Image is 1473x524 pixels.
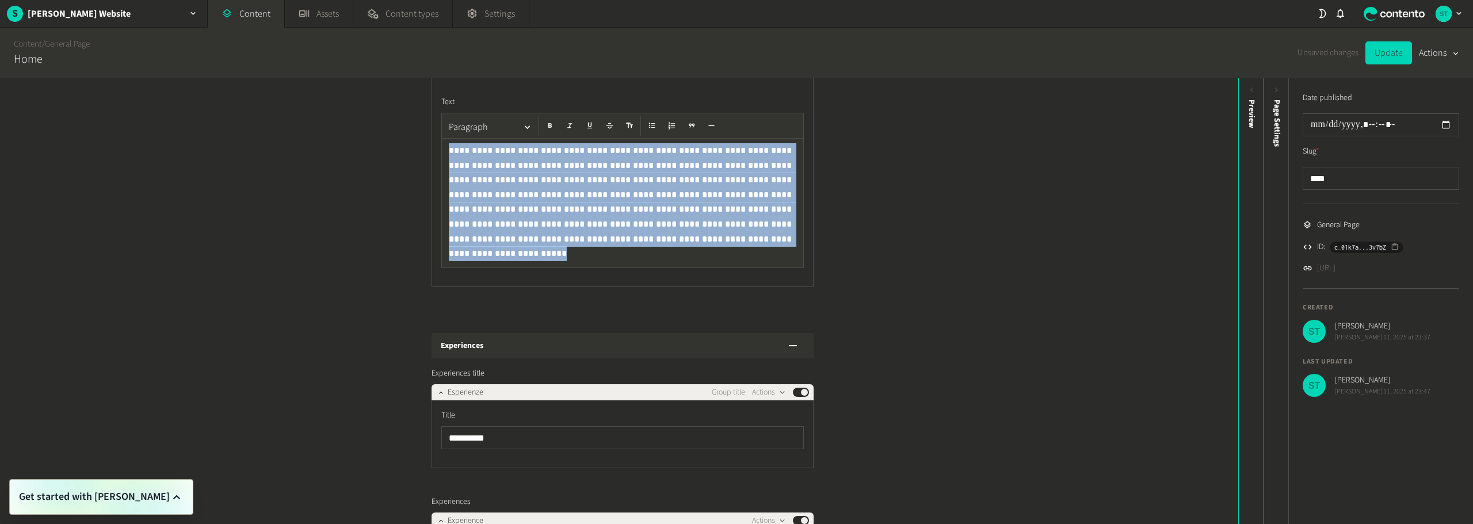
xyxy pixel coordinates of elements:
[1334,242,1386,253] span: c_01k7a...3v7bZ
[19,489,170,505] span: Get started with [PERSON_NAME]
[1303,303,1459,313] h4: Created
[1303,146,1319,158] label: Slug
[712,387,745,399] span: Group title
[441,410,455,422] span: Title
[448,387,483,399] span: Esperienze
[45,38,90,50] a: General Page
[484,7,515,21] span: Settings
[14,51,43,68] h2: Home
[386,7,438,21] span: Content types
[752,385,786,399] button: Actions
[444,116,536,139] button: Paragraph
[1303,357,1459,367] h4: Last updated
[1335,387,1430,397] span: [PERSON_NAME] 11, 2025 at 23:47
[1271,100,1283,147] span: Page Settings
[28,7,131,21] h2: [PERSON_NAME] Website
[441,96,455,108] span: Text
[42,38,45,50] span: /
[1335,320,1430,332] span: [PERSON_NAME]
[432,368,484,380] span: Experiences title
[1303,320,1326,343] img: Stefano Travaini
[1246,100,1258,128] div: Preview
[432,496,471,508] span: Experiences
[1419,41,1459,64] button: Actions
[1365,41,1412,64] button: Update
[1335,332,1430,343] span: [PERSON_NAME] 11, 2025 at 23:37
[1303,92,1352,104] label: Date published
[7,6,23,21] span: S
[1303,374,1326,397] img: Stefano Travaini
[1335,374,1430,387] span: [PERSON_NAME]
[1317,241,1325,253] span: ID:
[1298,47,1358,60] span: Unsaved changes
[1317,219,1360,231] span: General Page
[14,38,42,50] a: Content
[1436,6,1452,22] img: Stefano Travaini
[1330,242,1403,253] button: c_01k7a...3v7bZ
[441,340,483,352] h3: Experiences
[1317,262,1335,274] a: [URL]
[19,489,184,505] button: Get started with [PERSON_NAME]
